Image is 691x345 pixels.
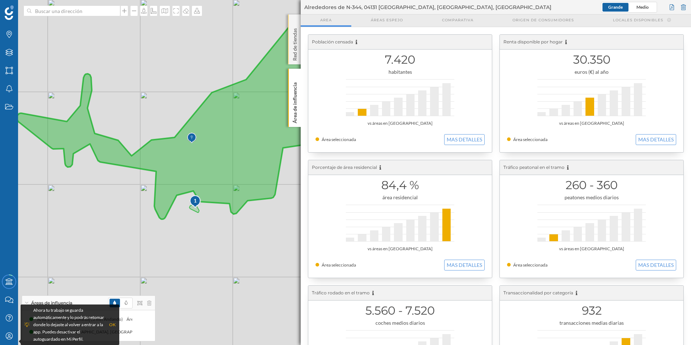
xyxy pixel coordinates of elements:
span: Grande [608,4,623,10]
div: vs áreas en [GEOGRAPHIC_DATA] [316,245,485,252]
span: Locales disponibles [613,17,663,23]
img: Marker [187,131,196,145]
div: vs áreas en [GEOGRAPHIC_DATA] [507,120,676,127]
p: Red de tiendas [291,25,299,61]
div: Transaccionalidad por categoría [500,286,683,301]
span: Area [320,17,332,23]
span: Áreas espejo [371,17,403,23]
div: Población censada [308,35,492,50]
span: Área seleccionada [322,137,356,142]
div: Tráfico rodado en el tramo [308,286,492,301]
div: peatones medios diarios [507,194,676,201]
h1: 84,4 % [316,178,485,192]
button: MAS DETALLES [636,260,676,271]
div: Porcentaje de área residencial [308,160,492,175]
button: MAS DETALLES [444,260,485,271]
div: 1 [189,195,200,208]
button: MAS DETALLES [444,134,485,145]
div: vs áreas en [GEOGRAPHIC_DATA] [316,120,485,127]
span: Medio [636,4,649,10]
img: Geoblink Logo [5,5,14,20]
h1: 30.350 [507,53,676,67]
div: transacciones medias diarias [507,319,676,327]
p: Área de influencia [291,80,299,123]
div: 1 [189,197,201,204]
button: MAS DETALLES [636,134,676,145]
span: Origen de consumidores [512,17,574,23]
img: pois-map-marker.svg [189,195,202,209]
h1: 260 - 360 [507,178,676,192]
span: Área seleccionada [513,137,548,142]
div: Tráfico peatonal en el tramo [500,160,683,175]
span: Área seleccionada [513,262,548,268]
div: Ahora tu trabajo se guarda automáticamente y lo podrás retomar donde lo dejaste al volver a entra... [33,307,106,343]
h1: 932 [507,304,676,318]
span: Alrededores de N-344, 04131 [GEOGRAPHIC_DATA], [GEOGRAPHIC_DATA], [GEOGRAPHIC_DATA] [304,4,551,11]
div: Renta disponible por hogar [500,35,683,50]
div: Área 1. [STREET_ADDRESS] (3 min Andando) [126,316,215,323]
div: euros (€) al año [507,68,676,76]
div: habitantes [316,68,485,76]
h1: 7.420 [316,53,485,67]
span: Soporte [14,5,40,12]
span: Área seleccionada [322,262,356,268]
h1: 5.560 - 7.520 [316,304,485,318]
div: OK [109,321,116,328]
div: vs áreas en [GEOGRAPHIC_DATA] [507,245,676,252]
div: coches medios diarios [316,319,485,327]
div: área residencial [316,194,485,201]
span: Áreas de influencia [31,300,72,306]
span: Comparativa [442,17,473,23]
